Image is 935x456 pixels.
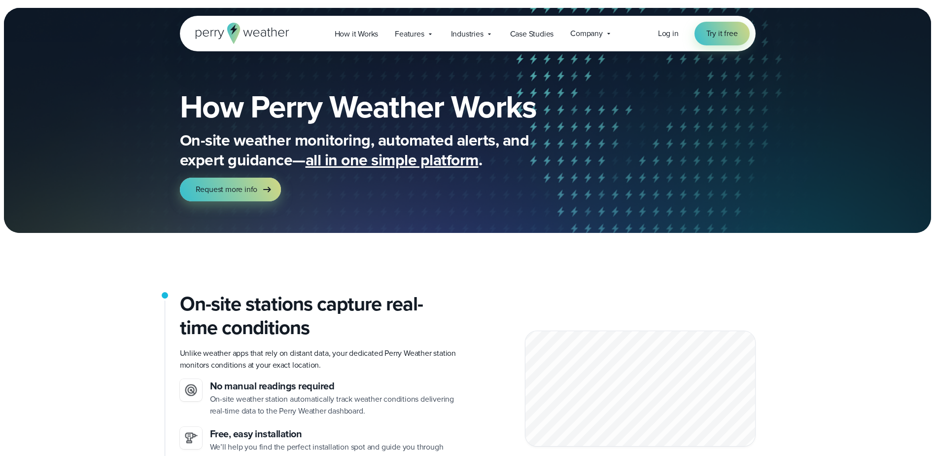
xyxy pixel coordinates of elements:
h3: Free, easy installation [210,427,460,441]
p: Unlike weather apps that rely on distant data, your dedicated Perry Weather station monitors cond... [180,347,460,371]
span: Company [570,28,603,39]
h1: How Perry Weather Works [180,91,608,122]
h2: On-site stations capture real-time conditions [180,292,460,340]
a: Try it free [694,22,750,45]
span: Industries [451,28,484,40]
a: Request more info [180,178,281,201]
p: On-site weather monitoring, automated alerts, and expert guidance— . [180,130,574,170]
span: Try it free [706,28,738,39]
span: all in one simple platform [306,148,479,172]
span: Request more info [196,184,258,195]
h3: No manual readings required [210,379,460,393]
a: Log in [658,28,679,39]
span: How it Works [335,28,379,40]
span: Features [395,28,424,40]
p: On-site weather station automatically track weather conditions delivering real-time data to the P... [210,393,460,417]
a: Case Studies [502,24,562,44]
a: How it Works [326,24,387,44]
span: Case Studies [510,28,554,40]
